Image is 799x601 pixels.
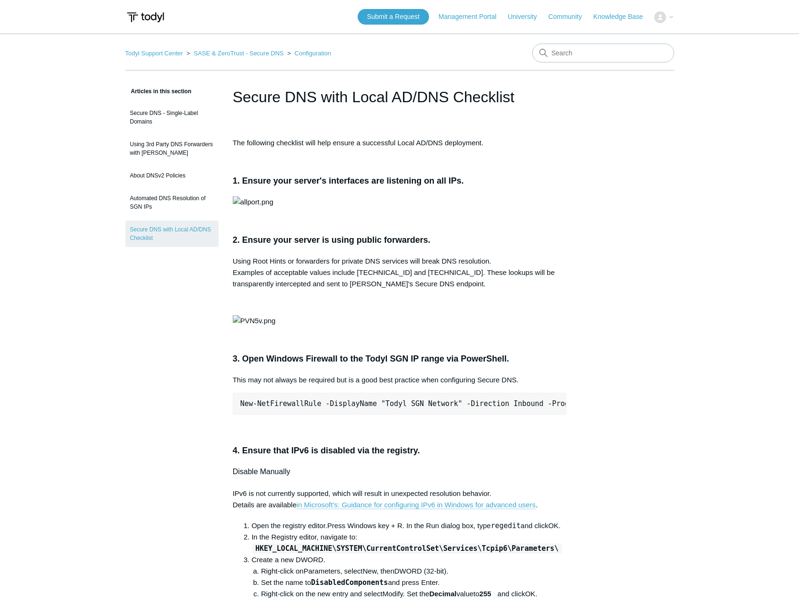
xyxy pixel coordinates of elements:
[193,50,283,57] a: SASE & ZeroTrust - Secure DNS
[295,50,331,57] a: Configuration
[233,174,567,188] h3: 1. Ensure your server's interfaces are listening on all IPs.
[457,590,474,598] span: value
[233,444,567,458] h3: 4. Ensure that IPv6 is disabled via the registry.
[233,86,567,108] h1: Secure DNS with Local AD/DNS Checklist
[252,556,325,564] span: Create a new DWORD.
[233,393,567,415] pre: New-NetFirewallRule -DisplayName "Todyl SGN Network" -Direction Inbound -Program Any -LocalAddres...
[125,104,219,131] a: Secure DNS - Single-Label Domains
[233,374,567,386] p: This may not always be required but is a good best practice when configuring Secure DNS.
[261,590,537,598] span: Right-click on the new entry and select . Set the to and click .
[233,233,567,247] h3: 2. Ensure your server is using public forwarders.
[125,221,219,247] a: Secure DNS with Local AD/DNS Checklist
[395,567,447,575] span: DWORD (32-bit)
[233,488,567,511] p: IPv6 is not currently supported, which will result in unexpected resolution behavior. Details are...
[184,50,285,57] li: SASE & ZeroTrust - Secure DNS
[508,12,546,22] a: University
[233,256,567,290] p: Using Root Hints or forwarders for private DNS services will break DNS resolution. Examples of ac...
[233,352,567,366] h3: 3. Open Windows Firewall to the Todyl SGN IP range via PowerShell.
[532,44,674,62] input: Search
[429,590,457,598] strong: Decimal
[548,521,559,530] span: OK
[125,135,219,162] a: Using 3rd Party DNS Forwarders with [PERSON_NAME]
[548,12,591,22] a: Community
[261,567,448,575] span: Right-click on , select , then .
[252,520,567,531] li: Press Windows key + R. In the Run dialog box, type and click .
[285,50,331,57] li: Configuration
[125,167,219,185] a: About DNSv2 Policies
[125,189,219,216] a: Automated DNS Resolution of SGN IPs
[125,50,183,57] a: Todyl Support Center
[125,88,192,95] span: Articles in this section
[261,578,440,586] span: Set the name to and press Enter.
[358,9,429,25] a: Submit a Request
[233,466,567,478] h4: Disable Manually
[252,521,327,530] span: Open the registry editor.
[304,567,341,575] span: Parameters
[233,315,276,327] img: PVN5v.png
[125,9,166,26] img: Todyl Support Center Help Center home page
[363,567,377,575] span: New
[491,521,520,530] kbd: regedit
[311,578,388,587] kbd: DisabledComponents
[233,137,567,149] p: The following checklist will help ensure a successful Local AD/DNS deployment.
[479,590,491,598] strong: 255
[125,50,185,57] li: Todyl Support Center
[253,544,562,553] code: HKEY_LOCAL_MACHINE\SYSTEM\CurrentControlSet\Services\Tcpip6\Parameters\
[252,533,562,552] span: In the Registry editor, navigate to:
[297,501,536,509] a: in Microsoft's: Guidance for configuring IPv6 in Windows for advanced users
[233,196,273,208] img: allport.png
[525,590,536,598] span: OK
[382,590,403,598] span: Modify
[593,12,652,22] a: Knowledge Base
[439,12,506,22] a: Management Portal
